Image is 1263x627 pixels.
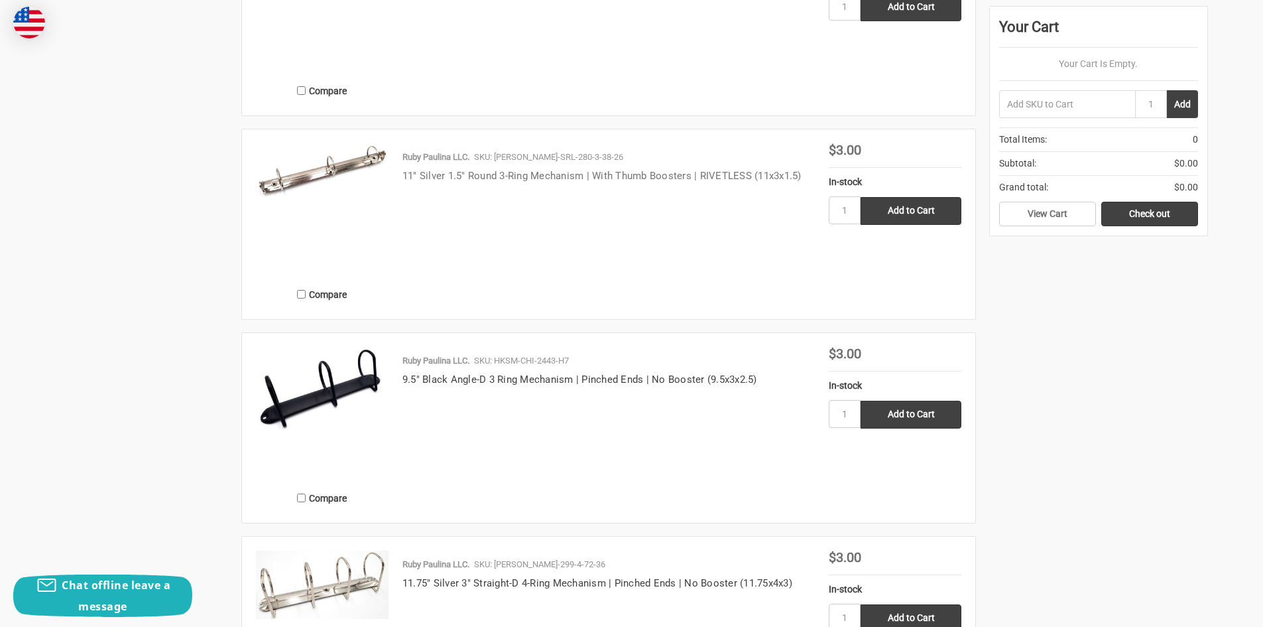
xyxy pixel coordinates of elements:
span: $0.00 [1174,157,1198,171]
p: Ruby Paulina LLC. [402,558,469,571]
a: 9.5" Black Angle-D 3 Ring Mechanism | Pinched Ends | No Booster (9.5x3x2.5) [256,347,389,480]
label: Compare [256,80,389,102]
img: 9.5" Black Angle-D 3 Ring Mechanism | Pinched Ends | No Booster (9.5x3x2.5) [256,347,389,432]
p: Your Cart Is Empty. [999,57,1198,71]
span: 0 [1193,133,1198,147]
p: SKU: [PERSON_NAME]-299-4-72-36 [474,558,605,571]
input: Compare [297,290,306,299]
span: $3.00 [829,346,861,362]
p: Ruby Paulina LLC. [402,354,469,368]
input: Compare [297,494,306,502]
p: SKU: [PERSON_NAME]-SRL-280-3-38-26 [474,151,623,164]
p: Ruby Paulina LLC. [402,151,469,164]
p: SKU: HKSM-CHI-2443-H7 [474,354,569,368]
input: Add SKU to Cart [999,90,1135,118]
input: Compare [297,86,306,95]
img: 11.75" Silver 3" Straight-D 4-Ring Mechanism | Pinched Ends | No Booster (11.75x4x3) [256,551,389,619]
span: $0.00 [1174,180,1198,194]
span: Total Items: [999,133,1047,147]
span: $3.00 [829,142,861,158]
button: Add [1167,90,1198,118]
a: Check out [1101,202,1198,227]
label: Compare [256,487,389,509]
img: 11" Silver 1.5" Round 3-Ring Mechanism | With Thumb Boosters | RIVETLESS (11x3x1.5) [256,143,389,199]
span: Grand total: [999,180,1048,194]
a: 9.5" Black Angle-D 3 Ring Mechanism | Pinched Ends | No Booster (9.5x3x2.5) [402,374,757,385]
span: Subtotal: [999,157,1036,171]
button: Chat offline leave a message [13,575,192,617]
input: Add to Cart [861,197,961,225]
a: View Cart [999,202,1096,227]
div: In-stock [829,175,961,189]
img: duty and tax information for United States [13,7,45,38]
div: In-stock [829,379,961,393]
input: Add to Cart [861,401,961,429]
span: Chat offline leave a message [62,578,170,614]
label: Compare [256,283,389,305]
a: 11" Silver 1.5" Round 3-Ring Mechanism | With Thumb Boosters | RIVETLESS (11x3x1.5) [402,170,802,182]
div: In-stock [829,583,961,596]
span: $3.00 [829,549,861,565]
a: 11" Silver 1.5" Round 3-Ring Mechanism | With Thumb Boosters | RIVETLESS (11x3x1.5) [256,143,389,276]
div: Your Cart [999,16,1198,48]
a: 11.75" Silver 3" Straight-D 4-Ring Mechanism | Pinched Ends | No Booster (11.75x4x3) [402,577,792,589]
